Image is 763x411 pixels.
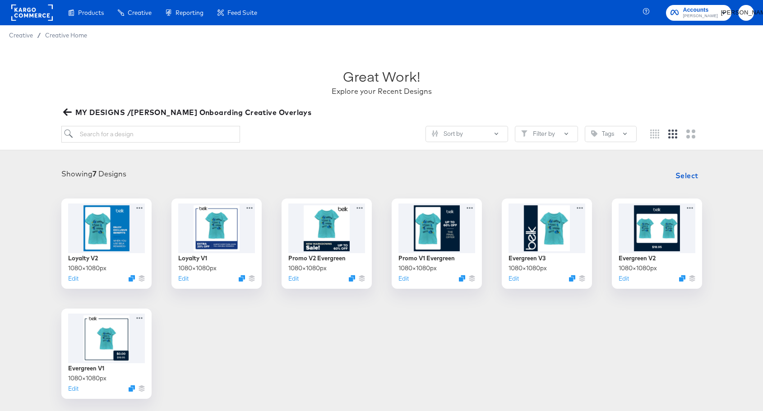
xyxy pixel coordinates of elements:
span: Creative [128,9,152,16]
div: Loyalty V1 [178,254,207,263]
div: Promo V1 Evergreen1080×1080pxEditDuplicate [392,199,482,289]
div: 1080 × 1080 px [619,264,657,272]
div: Loyalty V2 [68,254,98,263]
button: [PERSON_NAME] [738,5,754,21]
div: Evergreen V1 [68,364,104,373]
div: 1080 × 1080 px [68,264,106,272]
svg: Medium grid [668,129,677,139]
svg: Duplicate [569,275,575,282]
svg: Duplicate [239,275,245,282]
span: Feed Suite [227,9,257,16]
button: Edit [68,384,79,393]
span: MY DESIGNS /[PERSON_NAME] Onboarding Creative Overlays [65,106,312,119]
button: Edit [509,274,519,283]
a: Creative Home [45,32,87,39]
div: Explore your Recent Designs [332,86,432,97]
svg: Duplicate [679,275,685,282]
span: [PERSON_NAME] [683,13,718,20]
span: Select [675,169,698,182]
div: 1080 × 1080 px [288,264,327,272]
button: Select [672,166,702,185]
button: MY DESIGNS /[PERSON_NAME] Onboarding Creative Overlays [61,106,315,119]
svg: Duplicate [459,275,465,282]
div: Loyalty V11080×1080pxEditDuplicate [171,199,262,289]
button: FilterFilter by [515,126,578,142]
div: 1080 × 1080 px [509,264,547,272]
div: Promo V2 Evergreen1080×1080pxEditDuplicate [282,199,372,289]
svg: Duplicate [349,275,355,282]
div: Promo V1 Evergreen [398,254,455,263]
div: Evergreen V11080×1080pxEditDuplicate [61,309,152,399]
svg: Sliders [432,130,438,137]
button: Edit [398,274,409,283]
svg: Small grid [650,129,659,139]
svg: Large grid [686,129,695,139]
span: Accounts [683,5,718,15]
svg: Tag [591,130,597,137]
div: Evergreen V31080×1080pxEditDuplicate [502,199,592,289]
div: 1080 × 1080 px [178,264,217,272]
button: SlidersSort by [425,126,508,142]
button: TagTags [585,126,637,142]
span: Creative [9,32,33,39]
button: Edit [68,274,79,283]
span: Products [78,9,104,16]
span: [PERSON_NAME] [742,8,750,18]
button: Edit [288,274,299,283]
div: Evergreen V2 [619,254,656,263]
button: Edit [619,274,629,283]
span: Reporting [176,9,203,16]
span: / [33,32,45,39]
button: Accounts[PERSON_NAME] [666,5,731,21]
div: Great Work! [343,67,420,86]
svg: Duplicate [129,275,135,282]
div: Evergreen V3 [509,254,546,263]
input: Search for a design [61,126,240,143]
button: Edit [178,274,189,283]
div: Showing Designs [61,169,126,179]
strong: 7 [92,169,97,178]
div: Loyalty V21080×1080pxEditDuplicate [61,199,152,289]
svg: Duplicate [129,385,135,392]
div: Promo V2 Evergreen [288,254,346,263]
div: Evergreen V21080×1080pxEditDuplicate [612,199,702,289]
svg: Filter [521,130,527,137]
div: 1080 × 1080 px [68,374,106,383]
div: 1080 × 1080 px [398,264,437,272]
